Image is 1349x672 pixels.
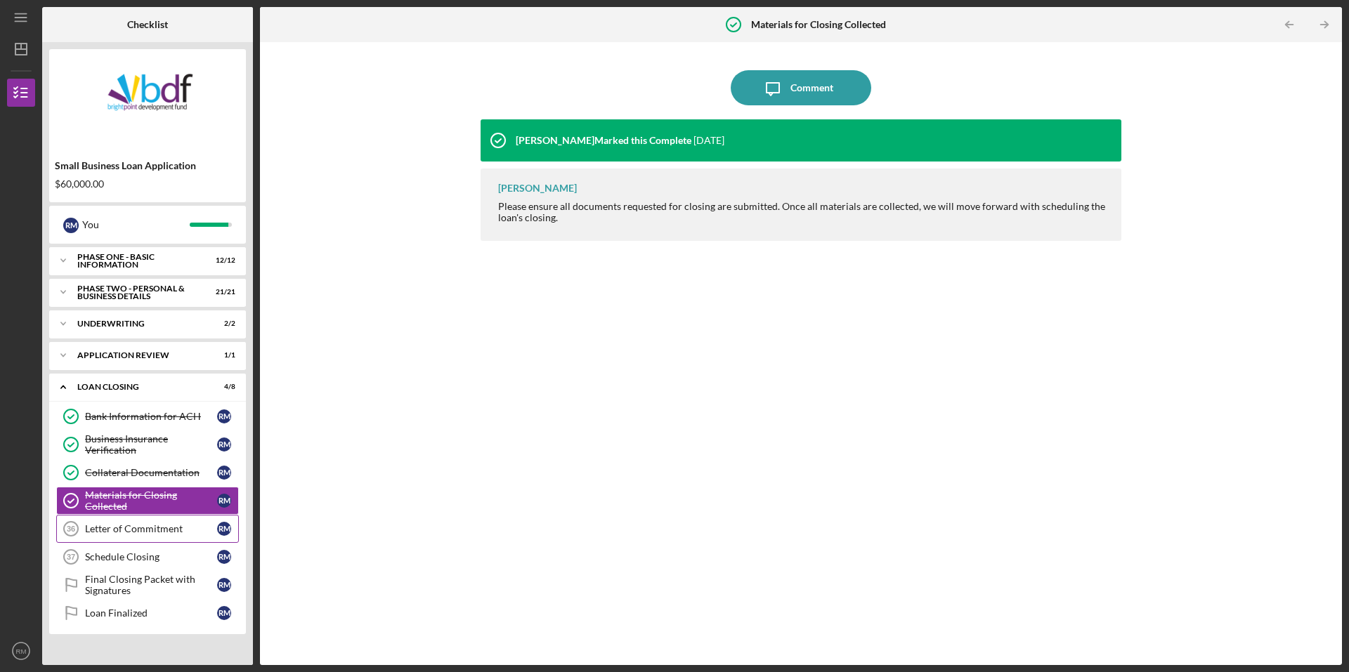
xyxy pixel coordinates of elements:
[56,571,239,599] a: Final Closing Packet with SignaturesRM
[85,607,217,619] div: Loan Finalized
[210,288,235,296] div: 21 / 21
[516,135,691,146] div: [PERSON_NAME] Marked this Complete
[210,383,235,391] div: 4 / 8
[85,551,217,562] div: Schedule Closing
[217,522,231,536] div: R M
[67,553,75,561] tspan: 37
[210,319,235,328] div: 2 / 2
[77,253,200,269] div: Phase One - Basic Information
[67,525,75,533] tspan: 36
[85,411,217,422] div: Bank Information for ACH
[85,523,217,534] div: Letter of Commitment
[731,70,871,105] button: Comment
[498,183,577,194] div: [PERSON_NAME]
[85,433,217,456] div: Business Insurance Verification
[56,487,239,515] a: Materials for Closing CollectedRM
[56,402,239,430] a: Bank Information for ACHRM
[217,437,231,452] div: R M
[693,135,724,146] time: 2025-10-10 14:04
[77,383,200,391] div: Loan Closing
[127,19,168,30] b: Checklist
[498,201,1107,223] div: Please ensure all documents requested for closing are submitted. Once all materials are collected...
[56,430,239,459] a: Business Insurance VerificationRM
[49,56,246,140] img: Product logo
[210,256,235,265] div: 12 / 12
[217,550,231,564] div: R M
[217,578,231,592] div: R M
[56,599,239,627] a: Loan FinalizedRM
[63,218,79,233] div: R M
[16,647,27,655] text: RM
[77,284,200,301] div: PHASE TWO - PERSONAL & BUSINESS DETAILS
[56,515,239,543] a: 36Letter of CommitmentRM
[85,574,217,596] div: Final Closing Packet with Signatures
[217,606,231,620] div: R M
[217,409,231,423] div: R M
[56,459,239,487] a: Collateral DocumentationRM
[77,351,200,360] div: Application Review
[210,351,235,360] div: 1 / 1
[85,489,217,512] div: Materials for Closing Collected
[790,70,833,105] div: Comment
[82,213,190,237] div: You
[77,319,200,328] div: Underwriting
[85,467,217,478] div: Collateral Documentation
[217,466,231,480] div: R M
[55,178,240,190] div: $60,000.00
[751,19,886,30] b: Materials for Closing Collected
[7,637,35,665] button: RM
[217,494,231,508] div: R M
[55,160,240,171] div: Small Business Loan Application
[56,543,239,571] a: 37Schedule ClosingRM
